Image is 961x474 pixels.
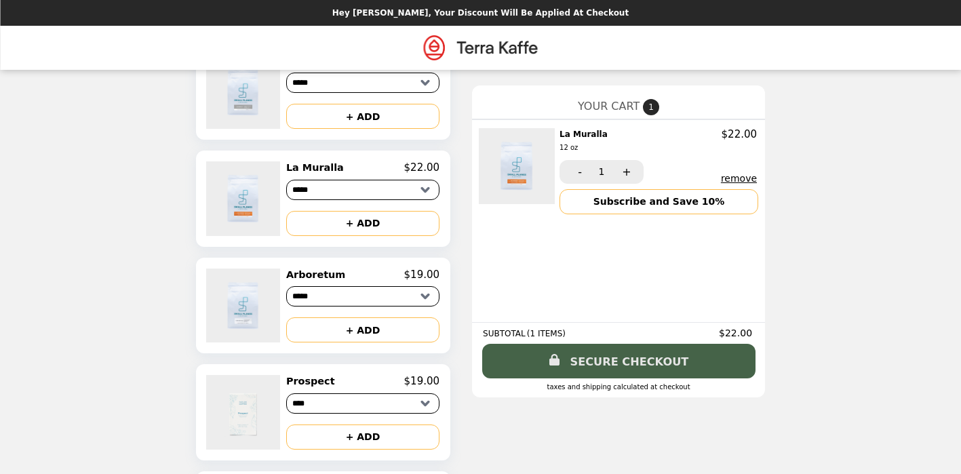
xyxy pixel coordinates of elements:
[721,173,757,184] button: remove
[560,160,597,184] button: -
[332,8,629,18] p: Hey [PERSON_NAME], your discount will be applied at checkout
[404,375,440,387] p: $19.00
[286,375,340,387] h2: Prospect
[424,34,538,62] img: Brand Logo
[286,211,439,236] button: + ADD
[560,142,608,154] div: 12 oz
[483,329,527,338] span: SUBTOTAL
[404,161,440,174] p: $22.00
[606,160,644,184] button: +
[286,424,439,450] button: + ADD
[527,329,566,338] span: ( 1 ITEMS )
[206,55,283,129] img: Gateway
[599,166,605,177] span: 1
[479,128,558,204] img: La Muralla
[578,100,640,113] span: YOUR CART
[206,269,283,342] img: Arboretum
[286,104,439,129] button: + ADD
[560,128,613,155] h2: La Muralla
[206,161,283,235] img: La Muralla
[286,317,439,342] button: + ADD
[286,286,439,307] select: Select a product variant
[404,269,440,281] p: $19.00
[286,393,439,414] select: Select a product variant
[206,375,283,449] img: Prospect
[482,344,756,378] a: SECURE CHECKOUT
[643,99,659,115] span: 1
[286,161,349,174] h2: La Muralla
[722,128,758,140] p: $22.00
[560,189,758,214] button: Subscribe and Save 10%
[483,383,754,391] div: Taxes and Shipping calculated at checkout
[286,269,351,281] h2: Arboretum
[286,180,439,200] select: Select a product variant
[719,328,754,338] span: $22.00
